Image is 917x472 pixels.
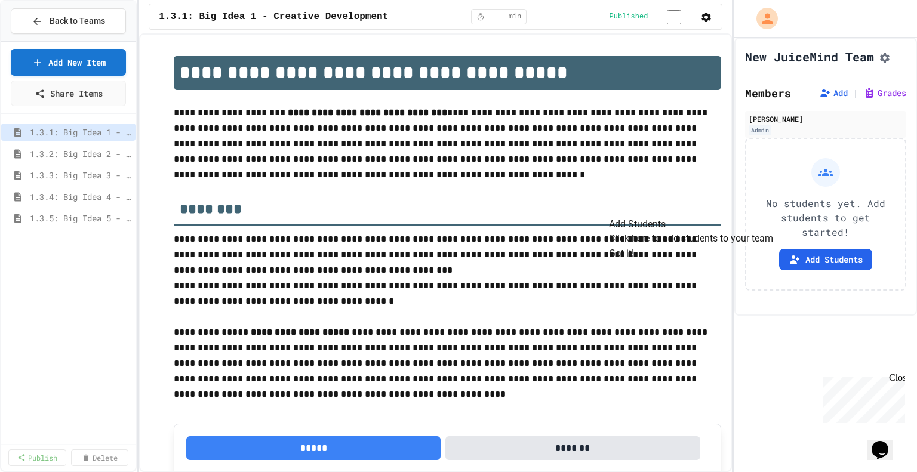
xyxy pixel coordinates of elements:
[610,9,696,24] div: Content is published and visible to students
[867,424,905,460] iframe: chat widget
[11,8,126,34] button: Back to Teams
[749,113,903,124] div: [PERSON_NAME]
[509,12,522,21] span: min
[5,5,82,76] div: Chat with us now!Close
[609,217,773,232] h2: Add Students
[609,246,634,260] button: Got it!
[30,212,131,224] span: 1.3.5: Big Idea 5 - Impact of Computing
[11,49,126,76] a: Add New Item
[744,5,781,32] div: My Account
[30,126,131,138] span: 1.3.1: Big Idea 1 - Creative Development
[11,81,126,106] a: Share Items
[30,147,131,160] span: 1.3.2: Big Idea 2 - Data
[609,232,773,246] p: Click here to add students to your team
[159,10,388,24] span: 1.3.1: Big Idea 1 - Creative Development
[745,85,791,101] h2: Members
[853,86,858,100] span: |
[30,190,131,203] span: 1.3.4: Big Idea 4 - Computing Systems and Networks
[779,249,872,270] button: Add Students
[71,449,129,466] a: Delete
[8,449,66,466] a: Publish
[653,10,696,24] input: publish toggle
[818,372,905,423] iframe: chat widget
[610,12,648,21] span: Published
[879,50,891,64] button: Assignment Settings
[749,125,771,135] div: Admin
[50,15,105,27] span: Back to Teams
[745,48,874,65] h1: New JuiceMind Team
[756,196,896,239] p: No students yet. Add students to get started!
[863,87,906,99] button: Grades
[819,87,848,99] button: Add
[30,169,131,181] span: 1.3.3: Big Idea 3 - Algorithms and Programming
